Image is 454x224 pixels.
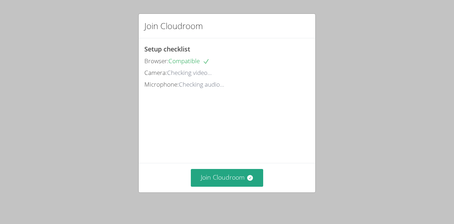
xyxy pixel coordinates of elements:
span: Checking audio... [179,80,224,88]
span: Microphone: [144,80,179,88]
span: Compatible [168,57,210,65]
span: Camera: [144,69,167,77]
span: Checking video... [167,69,212,77]
button: Join Cloudroom [191,169,264,186]
span: Browser: [144,57,168,65]
span: Setup checklist [144,45,190,53]
h2: Join Cloudroom [144,20,203,32]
